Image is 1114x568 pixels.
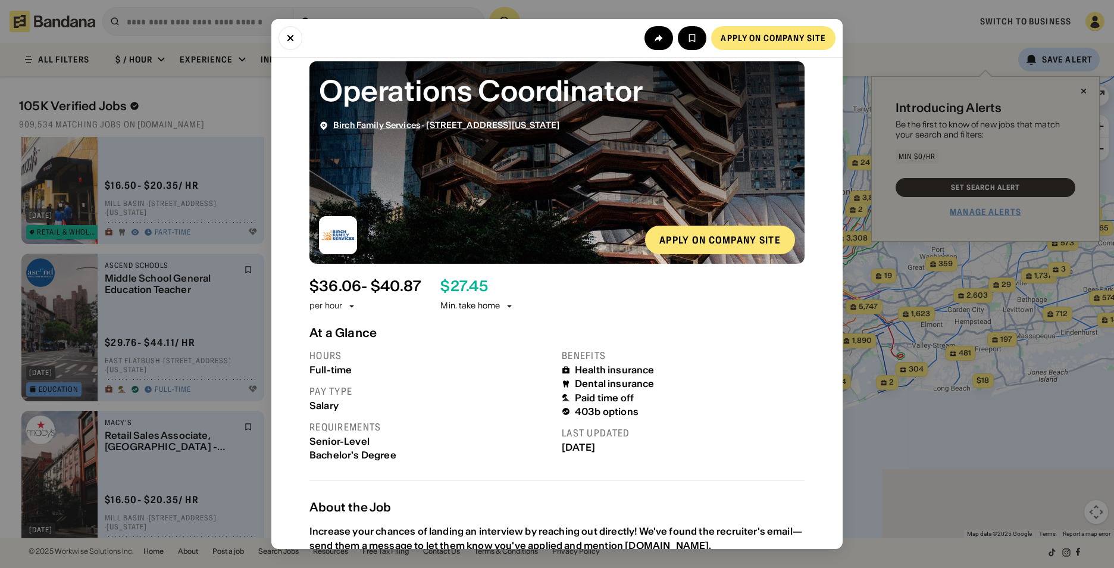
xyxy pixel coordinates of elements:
[575,378,655,389] div: Dental insurance
[575,364,655,376] div: Health insurance
[309,525,802,551] div: Increase your chances of landing an interview by reaching out directly! We've found the recruiter...
[440,278,487,295] div: $ 27.45
[721,34,826,42] div: Apply on company site
[319,216,357,254] img: Birch Family Services logo
[309,300,342,312] div: per hour
[309,278,421,295] div: $ 36.06 - $40.87
[333,120,420,130] span: Birch Family Services
[309,500,805,514] div: About the Job
[278,26,302,50] button: Close
[440,300,514,312] div: Min. take home
[562,442,805,453] div: [DATE]
[575,392,634,404] div: Paid time off
[659,235,781,245] div: Apply on company site
[309,450,552,461] div: Bachelor's Degree
[309,436,552,447] div: Senior-Level
[309,421,552,433] div: Requirements
[309,349,552,362] div: Hours
[309,326,805,340] div: At a Glance
[562,349,805,362] div: Benefits
[309,385,552,398] div: Pay type
[333,120,559,130] div: ·
[575,406,639,417] div: 403b options
[309,400,552,411] div: Salary
[319,71,795,111] div: Operations Coordinator
[309,364,552,376] div: Full-time
[426,120,559,130] span: [STREET_ADDRESS][US_STATE]
[562,427,805,439] div: Last updated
